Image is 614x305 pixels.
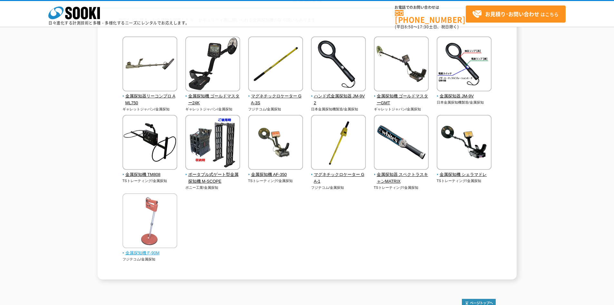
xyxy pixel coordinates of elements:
span: 金属探知器 JM-9V [437,93,492,100]
img: 金属探知器 スペクトラスキャンMATRIX [374,115,429,171]
span: ハンド式金属探知器 JM-9V2 [311,93,366,107]
p: フジテコム/金属探知 [122,257,178,262]
p: TSトレーティング/金属探知 [248,178,303,184]
span: 金属探知機 TM808 [122,171,178,178]
a: [PHONE_NUMBER] [395,10,466,23]
p: フジテコム/金属探知 [311,185,366,190]
span: 金属探知器リーコンプロ AML750 [122,93,178,107]
p: 日本金属探知機製造/金属探知 [311,107,366,112]
img: 金属探知器リーコンプロ AML750 [122,36,177,93]
span: 金属探知器 スペクトラスキャンMATRIX [374,171,429,185]
span: お電話でのお問い合わせは [395,5,466,9]
a: 金属探知機 AF-350 [248,165,303,178]
a: 金属探知機 ゴールドマスター24K [185,87,240,106]
a: 金属探知器リーコンプロ AML750 [122,87,178,106]
img: 金属探知機 ゴールドマスター24K [185,36,240,93]
span: はこちら [472,9,559,19]
p: ギャレットジャパン/金属探知 [122,107,178,112]
img: マグネチックロケーター GA-1 [311,115,366,171]
a: 金属探知器 JM-9V [437,87,492,100]
img: 金属探知機 ゴールドマスターGMT [374,36,429,93]
a: 金属探知器 スペクトラスキャンMATRIX [374,165,429,185]
span: 金属探知機 F-90M [122,250,178,257]
span: 17:30 [417,24,429,30]
strong: お見積り･お問い合わせ [485,10,539,18]
p: フジテコム/金属探知 [248,107,303,112]
img: ハンド式金属探知器 JM-9V2 [311,36,366,93]
span: マグネチックロケーター GA-3S [248,93,303,107]
a: 金属探知機 シェラマドレ [437,165,492,178]
p: ギャレットジャパン/金属探知 [185,107,240,112]
a: ポータブル式ゲート型金属探知機 M-SCOPE [185,165,240,185]
a: 金属探知機 F-90M [122,244,178,257]
a: お見積り･お問い合わせはこちら [466,5,566,23]
span: 8:50 [404,24,414,30]
img: 金属探知機 AF-350 [248,115,303,171]
p: ギャレットジャパン/金属探知 [374,107,429,112]
span: (平日 ～ 土日、祝日除く) [395,24,459,30]
span: 金属探知機 ゴールドマスターGMT [374,93,429,107]
p: ポニー工業/金属探知 [185,185,240,190]
span: 金属探知機 シェラマドレ [437,171,492,178]
img: マグネチックロケーター GA-3S [248,36,303,93]
a: ハンド式金属探知器 JM-9V2 [311,87,366,106]
img: ポータブル式ゲート型金属探知機 M-SCOPE [185,115,240,171]
img: 金属探知機 TM808 [122,115,177,171]
span: 金属探知機 AF-350 [248,171,303,178]
p: TSトレーティング/金属探知 [374,185,429,190]
img: 金属探知機 シェラマドレ [437,115,492,171]
p: TSトレーティング/金属探知 [437,178,492,184]
span: マグネチックロケーター GA-1 [311,171,366,185]
p: TSトレーティング/金属探知 [122,178,178,184]
img: 金属探知器 JM-9V [437,36,492,93]
p: 日々進化する計測技術と多種・多様化するニーズにレンタルでお応えします。 [48,21,190,25]
a: 金属探知機 ゴールドマスターGMT [374,87,429,106]
a: 金属探知機 TM808 [122,165,178,178]
img: 金属探知機 F-90M [122,193,177,250]
span: 金属探知機 ゴールドマスター24K [185,93,240,107]
a: マグネチックロケーター GA-3S [248,87,303,106]
a: マグネチックロケーター GA-1 [311,165,366,185]
p: 日本金属探知機製造/金属探知 [437,100,492,105]
span: ポータブル式ゲート型金属探知機 M-SCOPE [185,171,240,185]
